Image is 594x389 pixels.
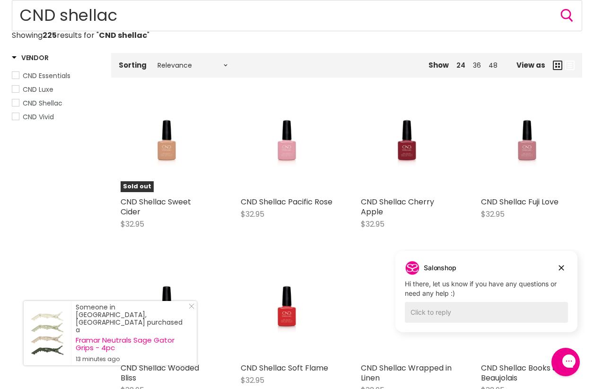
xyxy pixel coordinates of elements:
iframe: Gorgias live chat campaigns [388,249,585,346]
a: 24 [456,61,465,70]
a: CND Shellac Soft Flame [241,362,328,373]
a: CND Shellac Wooded Bliss [121,362,199,383]
span: $32.95 [121,219,144,230]
span: $32.95 [241,375,264,386]
a: CND Shellac Pacific Rose [241,196,332,207]
img: CND Shellac Sweet Cider [133,100,200,192]
a: CND Essentials [12,71,99,81]
a: CND Shellac Sweet Cider [121,196,191,217]
label: Sorting [119,61,147,69]
h3: Vendor [12,53,48,62]
a: CND Shellac Books & Beaujolais [481,362,558,383]
span: CND Vivid [23,112,54,122]
img: CND Shellac Wrapped in Linen [374,266,440,358]
span: View as [516,61,545,69]
a: Framar Neutrals Sage Gator Grips - 4pc [76,336,187,352]
span: CND Luxe [23,85,53,94]
button: Search [559,8,575,23]
span: $32.95 [481,209,505,220]
a: Close Notification [185,303,194,313]
a: CND Shellac Soft Flame [241,266,332,358]
a: CND Shellac Fuji Love [481,100,573,192]
iframe: Gorgias live chat messenger [547,345,585,380]
span: CND Shellac [23,98,62,108]
a: CND Shellac Wooded Bliss [121,266,212,358]
a: CND Shellac Cherry Apple [361,100,453,192]
a: CND Shellac Wrapped in Linen [361,362,452,383]
a: CND Vivid [12,112,99,122]
small: 13 minutes ago [76,355,187,363]
a: CND Shellac Pacific Rose [241,100,332,192]
a: CND Shellac Sweet CiderSold out [121,100,212,192]
span: $32.95 [361,219,384,230]
a: CND Shellac Cherry Apple [361,196,434,217]
strong: CND shellac [99,30,147,41]
img: CND Shellac Cherry Apple [374,100,440,192]
p: Showing results for " " [12,31,582,40]
span: $32.95 [241,209,264,220]
span: Sold out [121,181,154,192]
a: CND Shellac Fuji Love [481,196,559,207]
img: CND Shellac Pacific Rose [253,100,320,192]
a: CND Luxe [12,84,99,95]
a: 36 [473,61,481,70]
strong: 225 [43,30,57,41]
img: CND Shellac Soft Flame [253,266,320,358]
a: CND Shellac [12,98,99,108]
span: CND Essentials [23,71,70,80]
a: CND Shellac Wrapped in Linen [361,266,453,358]
a: Visit product page [24,301,71,365]
a: 48 [489,61,498,70]
img: CND Shellac Wooded Bliss [133,266,200,358]
svg: Close Icon [189,303,194,309]
div: Someone in [GEOGRAPHIC_DATA], [GEOGRAPHIC_DATA] purchased a [76,303,187,363]
img: CND Shellac Fuji Love [494,100,560,192]
span: Show [428,60,449,70]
